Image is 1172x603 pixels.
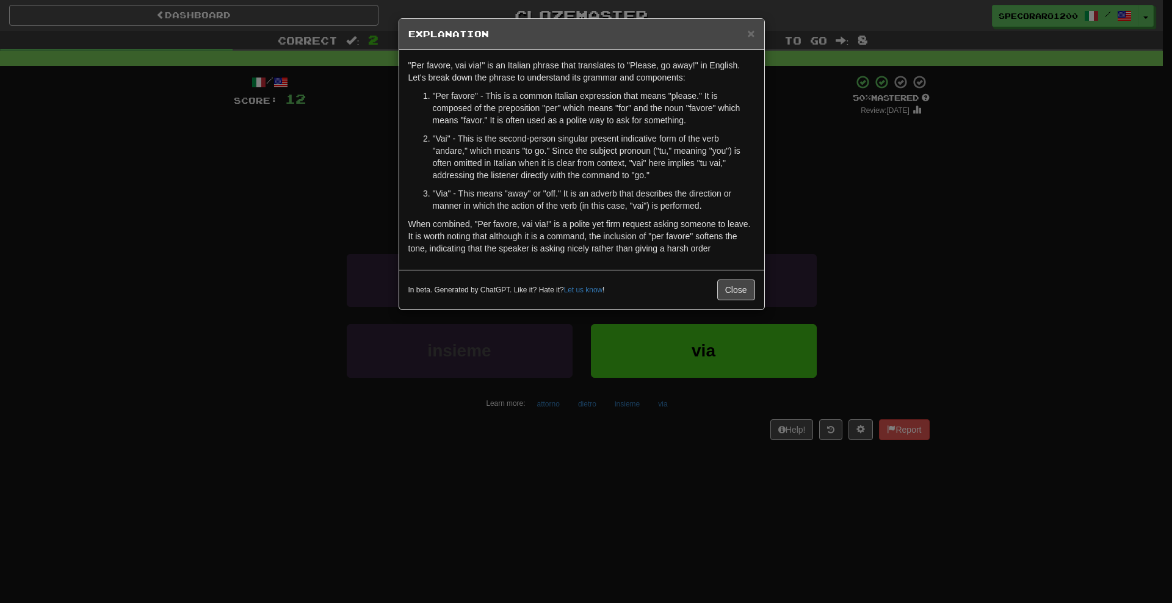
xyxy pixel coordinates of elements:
[433,132,755,181] p: "Vai" - This is the second-person singular present indicative form of the verb "andare," which me...
[408,218,755,255] p: When combined, "Per favore, vai via!" is a polite yet firm request asking someone to leave. It is...
[408,285,605,295] small: In beta. Generated by ChatGPT. Like it? Hate it? !
[433,90,755,126] p: "Per favore" - This is a common Italian expression that means "please." It is composed of the pre...
[408,59,755,84] p: "Per favore, vai via!" is an Italian phrase that translates to "Please, go away!" in English. Let...
[747,27,754,40] button: Close
[408,28,755,40] h5: Explanation
[717,280,755,300] button: Close
[747,26,754,40] span: ×
[564,286,602,294] a: Let us know
[433,187,755,212] p: "Via" - This means "away" or "off." It is an adverb that describes the direction or manner in whi...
